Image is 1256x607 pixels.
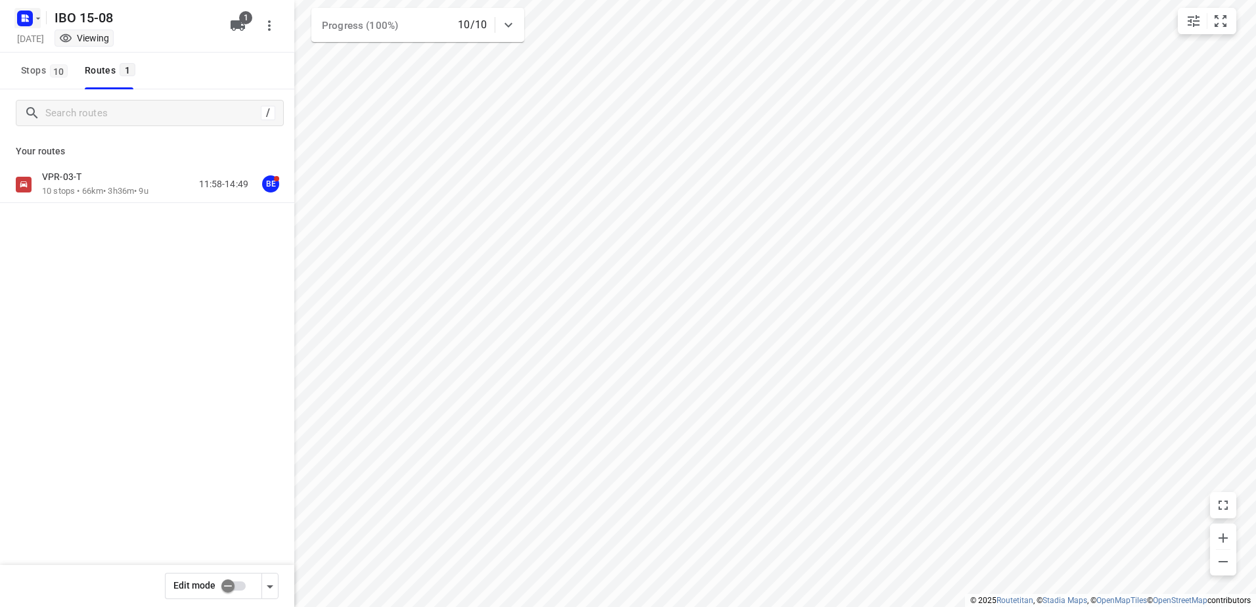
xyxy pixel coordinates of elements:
p: 10/10 [458,17,487,33]
div: You are currently in view mode. To make any changes, go to edit project. [59,32,109,45]
a: Routetitan [997,596,1033,605]
span: Stops [21,62,72,79]
a: OpenMapTiles [1096,596,1147,605]
button: Map settings [1180,8,1207,34]
span: 1 [239,11,252,24]
a: OpenStreetMap [1153,596,1207,605]
button: More [256,12,282,39]
p: 11:58-14:49 [199,177,248,191]
button: Fit zoom [1207,8,1234,34]
div: small contained button group [1178,8,1236,34]
input: Search routes [45,103,261,124]
span: Edit mode [173,580,215,591]
span: Progress (100%) [322,20,398,32]
div: / [261,106,275,120]
p: 10 stops • 66km • 3h36m • 9u [42,185,148,198]
span: 10 [50,64,68,78]
p: Your routes [16,145,279,158]
div: Progress (100%)10/10 [311,8,524,42]
li: © 2025 , © , © © contributors [970,596,1251,605]
div: Driver app settings [262,577,278,594]
button: 1 [225,12,251,39]
a: Stadia Maps [1043,596,1087,605]
p: VPR-03-T [42,171,89,183]
div: Routes [85,62,139,79]
span: 1 [120,63,135,76]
